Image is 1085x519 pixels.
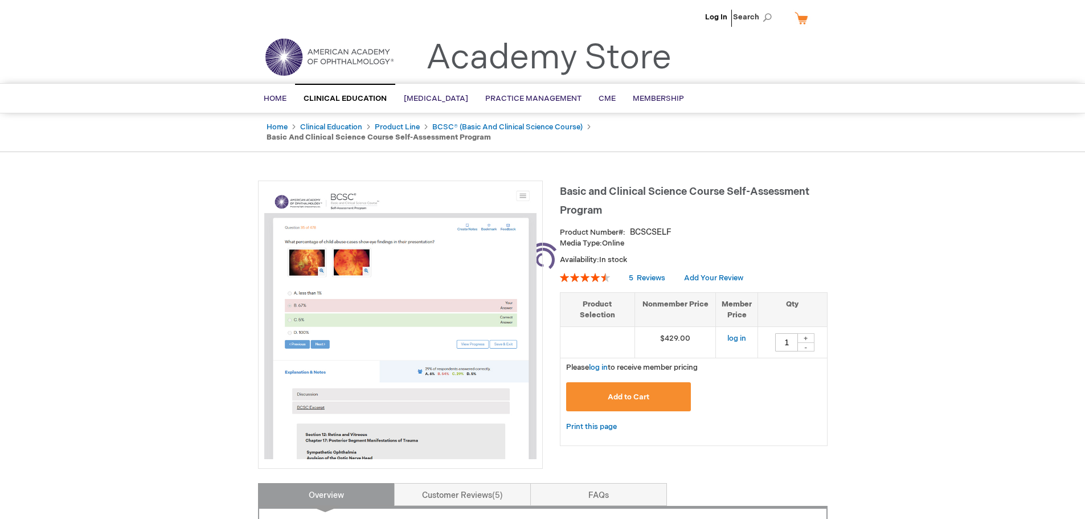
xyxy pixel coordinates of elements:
a: Home [267,122,288,132]
img: Basic and Clinical Science Course Self-Assessment Program [264,187,537,459]
th: Member Price [716,293,758,327]
a: FAQs [530,483,667,506]
div: + [797,333,814,343]
span: CME [599,94,616,103]
strong: Basic and Clinical Science Course Self-Assessment Program [267,133,491,142]
strong: Media Type: [560,239,602,248]
a: Log In [705,13,727,22]
a: log in [589,363,608,372]
span: Membership [633,94,684,103]
a: Academy Store [426,38,672,79]
a: Customer Reviews5 [394,483,531,506]
a: Add Your Review [684,273,743,283]
span: Reviews [637,273,665,283]
span: 5 [629,273,633,283]
th: Nonmember Price [634,293,716,327]
span: Add to Cart [608,393,649,402]
input: Qty [775,333,798,352]
th: Qty [758,293,827,327]
a: BCSC® (Basic and Clinical Science Course) [432,122,583,132]
td: $429.00 [634,327,716,358]
div: BCSCSELF [630,227,672,238]
th: Product Selection [560,293,635,327]
span: Please to receive member pricing [566,363,698,372]
strong: Product Number [560,228,625,237]
a: log in [727,334,746,343]
span: 5 [492,491,503,500]
a: Clinical Education [300,122,362,132]
span: In stock [599,255,627,264]
span: Clinical Education [304,94,387,103]
div: 92% [560,273,610,282]
span: Practice Management [485,94,582,103]
span: [MEDICAL_DATA] [404,94,468,103]
p: Online [560,238,828,249]
a: Product Line [375,122,420,132]
span: Search [733,6,776,28]
button: Add to Cart [566,382,691,411]
span: Home [264,94,286,103]
span: Basic and Clinical Science Course Self-Assessment Program [560,186,809,216]
a: Overview [258,483,395,506]
p: Availability: [560,255,828,265]
a: 5 Reviews [629,273,667,283]
a: Print this page [566,420,617,434]
div: - [797,342,814,352]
